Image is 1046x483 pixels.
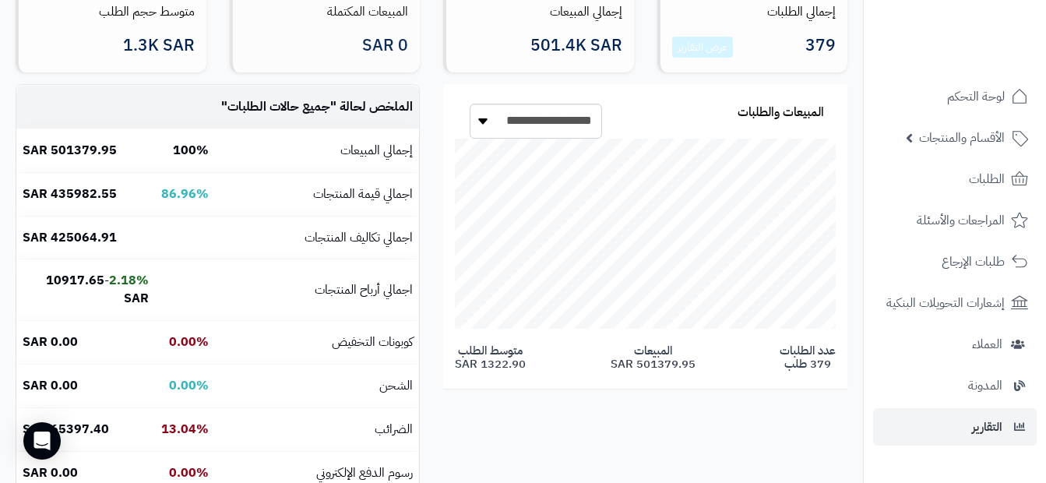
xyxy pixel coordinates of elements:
span: طلبات الإرجاع [942,251,1005,273]
a: المراجعات والأسئلة [873,202,1037,239]
a: طلبات الإرجاع [873,243,1037,280]
b: 0.00% [169,333,209,351]
h3: المبيعات والطلبات [738,106,824,120]
span: لوحة التحكم [947,86,1005,108]
img: logo-2.png [940,17,1031,50]
span: الطلبات [969,168,1005,190]
span: العملاء [972,333,1002,355]
span: المراجعات والأسئلة [917,210,1005,231]
span: 501.4K SAR [530,37,622,55]
a: المدونة [873,367,1037,404]
b: 65397.40 SAR [23,420,109,439]
span: 1.3K SAR [123,37,195,55]
b: 0.00 SAR [23,333,78,351]
a: إجمالي المبيعات [550,2,622,21]
a: المبيعات المكتملة [327,2,408,21]
a: متوسط حجم الطلب [99,2,195,21]
b: 0.00 SAR [23,464,78,482]
b: 0.00% [169,376,209,395]
b: 501379.95 SAR [23,141,117,160]
a: إجمالي الطلبات [767,2,836,21]
td: إجمالي المبيعات [215,129,419,172]
span: المدونة [968,375,1002,397]
td: اجمالي أرباح المنتجات [215,259,419,320]
a: عرض التقارير [678,39,727,55]
td: - [16,259,155,320]
td: اجمالي قيمة المنتجات [215,173,419,216]
span: 0 SAR [362,37,408,55]
b: 10917.65 SAR [46,271,149,308]
span: الأقسام والمنتجات [919,127,1005,149]
b: 86.96% [161,185,209,203]
td: اجمالي تكاليف المنتجات [215,217,419,259]
a: الطلبات [873,160,1037,198]
b: 0.00 SAR [23,376,78,395]
b: 2.18% [109,271,149,290]
b: 435982.55 SAR [23,185,117,203]
b: 13.04% [161,420,209,439]
a: العملاء [873,326,1037,363]
b: 100% [173,141,209,160]
td: الضرائب [215,408,419,451]
td: الملخص لحالة " " [215,86,419,129]
span: المبيعات 501379.95 SAR [611,344,696,370]
span: 379 [805,37,836,58]
span: جميع حالات الطلبات [227,97,330,116]
td: كوبونات التخفيض [215,321,419,364]
span: التقارير [972,416,1002,438]
span: إشعارات التحويلات البنكية [886,292,1005,314]
span: متوسط الطلب 1322.90 SAR [455,344,526,370]
b: 425064.91 SAR [23,228,117,247]
span: عدد الطلبات 379 طلب [780,344,836,370]
td: الشحن [215,365,419,407]
b: 0.00% [169,464,209,482]
a: إشعارات التحويلات البنكية [873,284,1037,322]
a: التقارير [873,408,1037,446]
div: Open Intercom Messenger [23,422,61,460]
a: لوحة التحكم [873,78,1037,115]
